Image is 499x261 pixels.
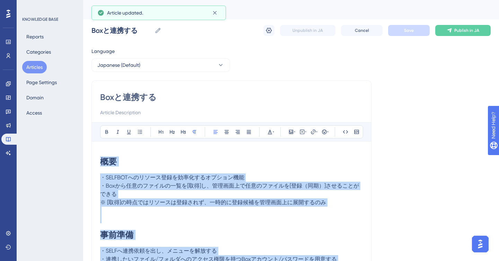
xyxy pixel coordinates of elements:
button: Cancel [341,25,383,36]
span: Cancel [355,28,369,33]
button: Save [388,25,430,36]
div: KNOWLEDGE BASE [22,17,58,22]
span: Unpublish in JA [292,28,323,33]
span: Japanese (Default) [97,61,140,69]
strong: 事前準備 [100,230,133,240]
span: Article updated. [107,9,143,17]
span: Save [404,28,414,33]
span: Language [91,47,115,55]
div: Boxと連携する [91,5,473,15]
span: ・Boxから任意のファイルの一覧を[取得]し、管理画面上で任意のファイルを[登録（同期）]させることができる [100,182,359,197]
input: Article Name [91,26,152,35]
span: Need Help? [16,2,43,10]
iframe: UserGuiding AI Assistant Launcher [470,234,491,254]
span: ※ [取得]の時点ではリソースは登録されず、一時的に登録候補を管理画面上に展開するのみ [100,199,326,206]
button: Reports [22,30,48,43]
button: Japanese (Default) [91,58,230,72]
button: Publish in JA [435,25,491,36]
span: ・SELFへ連携依頼を出し、メニューを解放する [100,247,217,254]
input: Article Description [100,108,363,117]
button: Articles [22,61,47,73]
span: ・SELFBOTへのリソース登録を効率化するオプション機能 [100,174,244,181]
button: Domain [22,91,48,104]
button: Page Settings [22,76,61,89]
strong: 概要 [100,156,117,166]
button: Access [22,107,46,119]
input: Article Title [100,92,363,103]
button: Unpublish in JA [280,25,335,36]
button: Categories [22,46,55,58]
span: Publish in JA [454,28,479,33]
